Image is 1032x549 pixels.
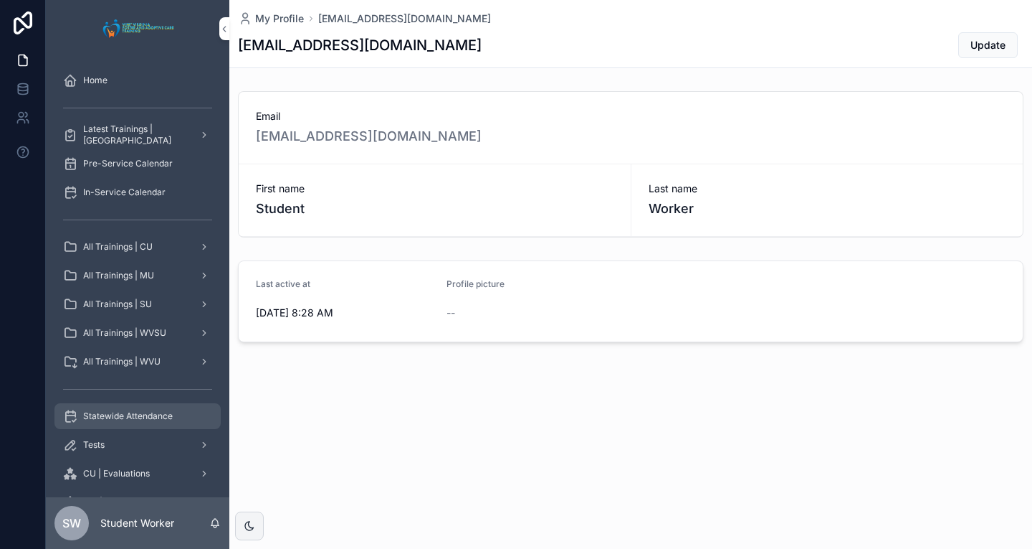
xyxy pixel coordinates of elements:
[83,299,152,310] span: All Trainings | SU
[54,489,221,515] a: MU | Evaluations
[970,38,1005,52] span: Update
[54,67,221,93] a: Home
[256,182,613,196] span: First name
[54,320,221,346] a: All Trainings | WVSU
[256,278,310,289] span: Last active at
[54,263,221,288] a: All Trainings | MU
[46,57,229,497] div: scrollable content
[54,234,221,260] a: All Trainings | CU
[54,461,221,487] a: CU | Evaluations
[256,109,1005,123] span: Email
[446,278,505,289] span: Profile picture
[83,439,105,451] span: Tests
[54,432,221,458] a: Tests
[255,11,304,26] span: My Profile
[649,199,1006,219] span: Worker
[83,468,150,479] span: CU | Evaluations
[54,122,221,148] a: Latest Trainings | [GEOGRAPHIC_DATA]
[238,35,482,55] h1: [EMAIL_ADDRESS][DOMAIN_NAME]
[54,349,221,375] a: All Trainings | WVU
[958,32,1018,58] button: Update
[318,11,491,26] a: [EMAIL_ADDRESS][DOMAIN_NAME]
[62,515,81,532] span: SW
[83,187,166,198] span: In-Service Calendar
[54,403,221,429] a: Statewide Attendance
[256,126,482,146] a: [EMAIL_ADDRESS][DOMAIN_NAME]
[83,327,166,339] span: All Trainings | WVSU
[100,516,174,530] p: Student Worker
[83,410,173,422] span: Statewide Attendance
[83,75,107,86] span: Home
[83,356,161,367] span: All Trainings | WVU
[54,151,221,177] a: Pre-Service Calendar
[83,270,154,281] span: All Trainings | MU
[649,182,1006,196] span: Last name
[238,11,304,26] a: My Profile
[54,291,221,317] a: All Trainings | SU
[83,497,151,508] span: MU | Evaluations
[446,306,455,320] span: --
[54,179,221,205] a: In-Service Calendar
[256,199,613,219] span: Student
[83,123,188,146] span: Latest Trainings | [GEOGRAPHIC_DATA]
[99,17,177,40] img: App logo
[256,306,435,320] span: [DATE] 8:28 AM
[83,158,173,169] span: Pre-Service Calendar
[83,241,153,253] span: All Trainings | CU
